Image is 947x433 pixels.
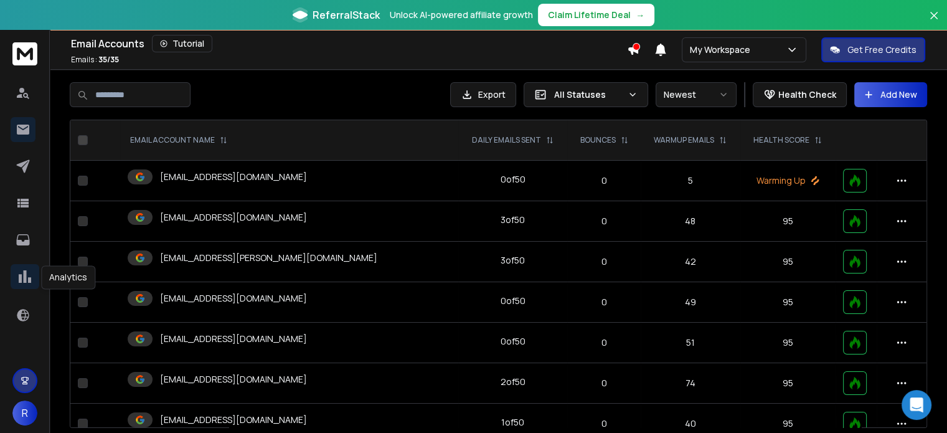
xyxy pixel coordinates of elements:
div: Email Accounts [71,35,627,52]
p: DAILY EMAILS SENT [472,135,541,145]
p: My Workspace [690,44,755,56]
p: [EMAIL_ADDRESS][DOMAIN_NAME] [160,333,307,345]
div: 0 of 50 [501,335,525,348]
div: EMAIL ACCOUNT NAME [130,135,227,145]
p: [EMAIL_ADDRESS][DOMAIN_NAME] [160,211,307,224]
td: 5 [641,161,740,201]
td: 48 [641,201,740,242]
button: Claim Lifetime Deal→ [538,4,654,26]
p: Emails : [71,55,119,65]
button: Get Free Credits [821,37,925,62]
td: 95 [740,282,836,323]
span: 35 / 35 [98,54,119,65]
span: ReferralStack [313,7,380,22]
p: [EMAIL_ADDRESS][DOMAIN_NAME] [160,292,307,305]
p: 0 [575,377,633,389]
button: R [12,401,37,426]
div: 3 of 50 [501,214,525,226]
button: Export [450,82,516,107]
td: 95 [740,201,836,242]
td: 42 [641,242,740,282]
p: [EMAIL_ADDRESS][DOMAIN_NAME] [160,171,307,183]
p: All Statuses [554,88,623,101]
p: Health Check [778,88,836,101]
p: Get Free Credits [847,44,916,56]
div: 2 of 50 [501,376,525,388]
p: [EMAIL_ADDRESS][DOMAIN_NAME] [160,414,307,426]
p: Unlock AI-powered affiliate growth [390,9,533,21]
p: 0 [575,417,633,430]
span: → [636,9,644,21]
p: 0 [575,174,633,187]
td: 51 [641,323,740,363]
div: Analytics [41,265,95,289]
td: 95 [740,323,836,363]
button: Tutorial [152,35,212,52]
button: Newest [656,82,737,107]
p: 0 [575,296,633,308]
td: 74 [641,363,740,404]
div: Open Intercom Messenger [902,390,931,420]
div: 0 of 50 [501,173,525,186]
p: BOUNCES [580,135,616,145]
button: Close banner [926,7,942,37]
p: [EMAIL_ADDRESS][DOMAIN_NAME] [160,373,307,386]
p: 0 [575,255,633,268]
td: 95 [740,242,836,282]
div: 3 of 50 [501,254,525,267]
button: Health Check [753,82,847,107]
div: 0 of 50 [501,295,525,307]
p: [EMAIL_ADDRESS][PERSON_NAME][DOMAIN_NAME] [160,252,377,264]
p: 0 [575,215,633,227]
p: WARMUP EMAILS [654,135,714,145]
td: 49 [641,282,740,323]
p: Warming Up [748,174,828,187]
p: 0 [575,336,633,349]
button: Add New [854,82,927,107]
td: 95 [740,363,836,404]
div: 1 of 50 [501,416,524,429]
p: HEALTH SCORE [753,135,809,145]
